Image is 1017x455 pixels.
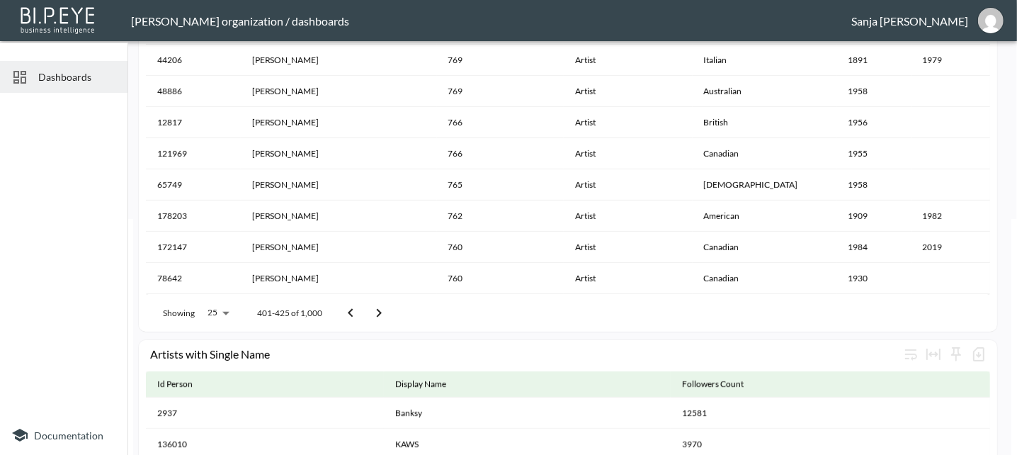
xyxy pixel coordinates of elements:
th: 760 [437,232,564,263]
th: Artist [564,45,693,76]
div: Display Name [395,376,446,393]
th: Artist [564,169,693,201]
th: Gio Ponti [241,45,437,76]
th: 765 [437,169,564,201]
div: Wrap text [899,343,922,366]
p: 401-425 of 1,000 [257,307,322,319]
th: Banksy [384,398,671,429]
a: Documentation [11,427,116,444]
th: 1909 [837,201,911,232]
th: Artist [564,263,693,294]
th: 1956 [837,107,911,138]
th: 65749 [146,169,241,201]
th: 1984 [837,232,911,263]
th: Artist [564,76,693,107]
th: American [693,201,837,232]
div: Toggle table layout between fixed and auto (default: auto) [922,343,945,366]
th: 48886 [146,76,241,107]
div: Artists with Single Name [150,347,899,361]
th: 1958 [837,76,911,107]
div: 25 [200,303,234,322]
th: Canadian [693,138,837,169]
th: 760 [437,263,564,294]
th: Canadian [693,232,837,263]
th: Artist [564,201,693,232]
th: Robert McLellan Bateman [241,263,437,294]
th: Luc Tuymans [241,169,437,201]
th: Belgian [693,169,837,201]
th: 1930 [837,263,911,294]
th: 1955 [837,138,911,169]
th: 766 [437,107,564,138]
th: 1982 [911,201,990,232]
th: Artist [564,138,693,169]
th: Ron Mueck [241,76,437,107]
th: Edward Burtynsky [241,138,437,169]
th: 172147 [146,232,241,263]
div: Id Person [157,376,193,393]
th: Australian [693,76,837,107]
th: 2019 [911,232,990,263]
img: bipeye-logo [18,4,99,35]
th: 762 [437,201,564,232]
div: [PERSON_NAME] organization / dashboards [131,14,851,28]
span: Dashboards [38,69,116,84]
span: Display Name [395,376,465,393]
span: Followers Count [682,376,762,393]
th: 12581 [671,398,990,429]
div: Followers Count [682,376,744,393]
p: Showing [163,307,195,319]
th: British [693,107,837,138]
th: 44206 [146,45,241,76]
div: Sticky left columns: 0 [945,343,967,366]
button: Go to next page [365,299,393,327]
th: Matthew Wong [241,232,437,263]
th: Artist [564,107,693,138]
button: sanja@mutualart.com [968,4,1013,38]
div: Sanja [PERSON_NAME] [851,14,968,28]
th: 769 [437,76,564,107]
th: Canadian [693,263,837,294]
span: Id Person [157,376,211,393]
th: Andy Goldsworthy [241,107,437,138]
th: 766 [437,138,564,169]
th: Ted DeGrazia [241,201,437,232]
th: 121969 [146,138,241,169]
span: Documentation [34,429,103,442]
th: 2937 [146,398,384,429]
button: Go to previous page [336,299,365,327]
img: 07688879023437306fb966f5c965e69d [978,8,1004,33]
th: 78642 [146,263,241,294]
th: 1979 [911,45,990,76]
th: 178203 [146,201,241,232]
th: 1891 [837,45,911,76]
th: 1958 [837,169,911,201]
th: Artist [564,232,693,263]
th: 769 [437,45,564,76]
th: 12817 [146,107,241,138]
th: Italian [693,45,837,76]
